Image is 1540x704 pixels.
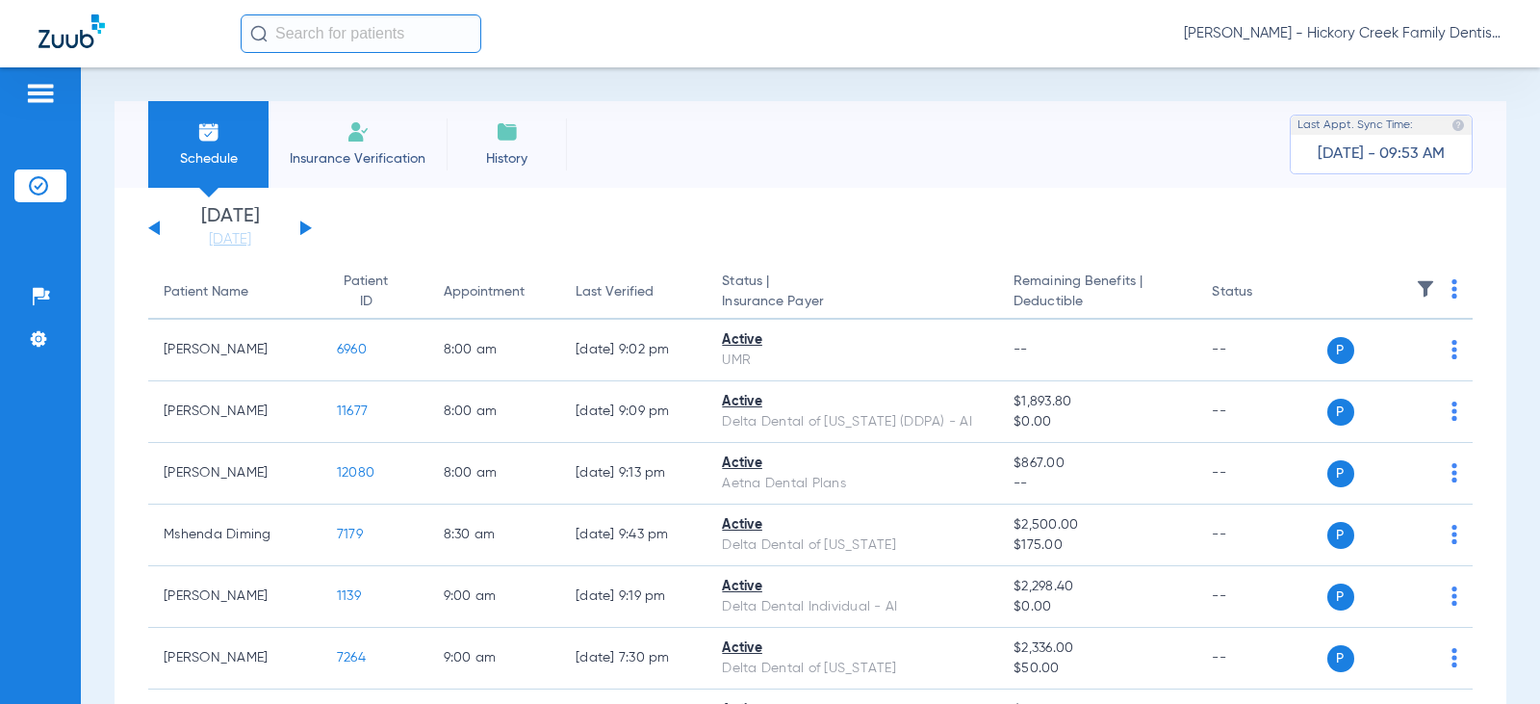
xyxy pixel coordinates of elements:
th: Remaining Benefits | [998,266,1196,320]
div: Active [722,639,983,659]
div: Patient Name [164,282,306,302]
span: 1139 [337,589,361,603]
img: group-dot-blue.svg [1451,340,1457,359]
div: Active [722,577,983,597]
span: $175.00 [1014,535,1181,556]
td: -- [1196,443,1326,505]
span: Last Appt. Sync Time: [1297,116,1413,135]
td: 8:00 AM [428,443,561,505]
td: 9:00 AM [428,566,561,628]
span: Deductible [1014,292,1181,312]
td: Mshenda Diming [148,505,321,566]
td: [PERSON_NAME] [148,443,321,505]
div: Active [722,454,983,474]
td: [DATE] 9:43 PM [560,505,706,566]
img: group-dot-blue.svg [1451,525,1457,544]
td: -- [1196,505,1326,566]
div: Last Verified [576,282,691,302]
img: History [496,120,519,143]
span: P [1327,645,1354,672]
img: Manual Insurance Verification [346,120,370,143]
span: P [1327,584,1354,611]
span: [PERSON_NAME] - Hickory Creek Family Dentistry [1184,24,1501,43]
div: UMR [722,351,983,371]
td: 9:00 AM [428,628,561,690]
span: P [1327,337,1354,364]
img: group-dot-blue.svg [1451,648,1457,667]
span: $0.00 [1014,412,1181,432]
div: Delta Dental of [US_STATE] [722,535,983,556]
div: Patient ID [337,272,413,312]
div: Active [722,330,983,351]
div: Appointment [444,282,546,302]
td: [DATE] 9:02 PM [560,320,706,381]
td: 8:00 AM [428,320,561,381]
span: 7264 [337,651,366,665]
span: $2,500.00 [1014,515,1181,535]
img: filter.svg [1416,279,1435,299]
img: last sync help info [1451,118,1465,132]
span: $2,336.00 [1014,639,1181,659]
th: Status [1196,266,1326,320]
span: 12080 [337,466,374,480]
td: 8:30 AM [428,505,561,566]
td: -- [1196,320,1326,381]
span: 6960 [337,343,367,356]
img: group-dot-blue.svg [1451,463,1457,482]
img: Schedule [197,120,220,143]
span: $0.00 [1014,597,1181,617]
span: $50.00 [1014,659,1181,679]
span: P [1327,522,1354,549]
td: -- [1196,566,1326,628]
span: [DATE] - 09:53 AM [1318,144,1445,164]
span: Schedule [163,149,254,169]
div: Appointment [444,282,525,302]
div: Delta Dental of [US_STATE] (DDPA) - AI [722,412,983,432]
span: 11677 [337,404,368,418]
div: Patient Name [164,282,248,302]
div: Active [722,392,983,412]
input: Search for patients [241,14,481,53]
span: $1,893.80 [1014,392,1181,412]
div: Delta Dental of [US_STATE] [722,659,983,679]
div: Last Verified [576,282,654,302]
div: Aetna Dental Plans [722,474,983,494]
th: Status | [706,266,998,320]
div: Patient ID [337,272,396,312]
a: [DATE] [172,230,288,249]
span: -- [1014,343,1028,356]
td: [DATE] 9:09 PM [560,381,706,443]
span: P [1327,460,1354,487]
img: Zuub Logo [38,14,105,48]
img: group-dot-blue.svg [1451,402,1457,421]
td: [PERSON_NAME] [148,628,321,690]
span: -- [1014,474,1181,494]
img: group-dot-blue.svg [1451,587,1457,606]
span: History [461,149,552,169]
span: 7179 [337,528,363,541]
img: hamburger-icon [25,82,56,105]
img: group-dot-blue.svg [1451,279,1457,299]
span: $2,298.40 [1014,577,1181,597]
span: Insurance Verification [283,149,432,169]
div: Active [722,515,983,535]
td: [DATE] 9:19 PM [560,566,706,628]
span: P [1327,399,1354,426]
td: [DATE] 7:30 PM [560,628,706,690]
td: -- [1196,628,1326,690]
span: Insurance Payer [722,292,983,312]
td: [PERSON_NAME] [148,320,321,381]
td: 8:00 AM [428,381,561,443]
li: [DATE] [172,207,288,249]
td: [PERSON_NAME] [148,381,321,443]
td: -- [1196,381,1326,443]
div: Delta Dental Individual - AI [722,597,983,617]
img: Search Icon [250,25,268,42]
td: [PERSON_NAME] [148,566,321,628]
span: $867.00 [1014,454,1181,474]
td: [DATE] 9:13 PM [560,443,706,505]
